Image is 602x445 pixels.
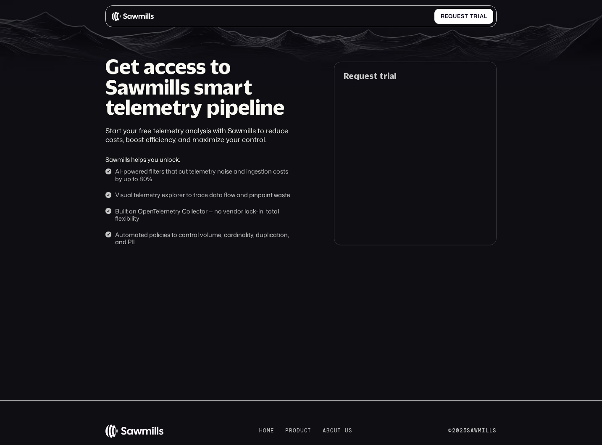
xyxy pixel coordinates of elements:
h1: Get access to Sawmills smart telemetry pipeline [105,56,293,117]
span: 2025 [452,427,467,434]
span: t [470,13,474,19]
a: Product [285,428,311,434]
div: Automated policies to control volume, cardinality, duplication, and PII [115,231,293,245]
div: Request trial [344,71,487,81]
span: m [267,428,271,434]
span: s [349,428,352,434]
div: Built on OpenTelemetry Collector — no vendor lock-in, total flexibility [115,208,293,222]
span: A [323,428,326,434]
span: c [304,428,308,434]
div: Sawmills helps you unlock: [105,156,293,163]
span: s [461,13,465,19]
div: © Sawmills [448,428,497,434]
span: o [263,428,267,434]
span: a [480,13,484,19]
span: R [441,13,445,19]
a: Aboutus [323,428,352,434]
span: e [457,13,461,19]
span: t [337,428,341,434]
span: u [453,13,457,19]
span: b [326,428,330,434]
span: l [484,13,487,19]
span: u [345,428,349,434]
span: t [308,428,311,434]
span: H [259,428,263,434]
span: q [448,13,453,19]
span: e [271,428,274,434]
span: e [445,13,449,19]
a: Requesttrial [434,9,493,24]
span: t [465,13,468,19]
span: i [478,13,480,19]
span: d [297,428,300,434]
span: P [285,428,289,434]
span: o [293,428,297,434]
div: Start your free telemetry analysis with Sawmills to reduce costs, boost efficiency, and maximize ... [105,126,293,144]
a: Home [259,428,274,434]
span: u [300,428,304,434]
span: r [289,428,293,434]
span: u [334,428,338,434]
span: r [473,13,478,19]
span: o [330,428,334,434]
div: Visual telemetry explorer to trace data flow and pinpoint waste [115,191,293,198]
div: AI-powered filters that cut telemetry noise and ingestion costs by up to 80% [115,168,293,182]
